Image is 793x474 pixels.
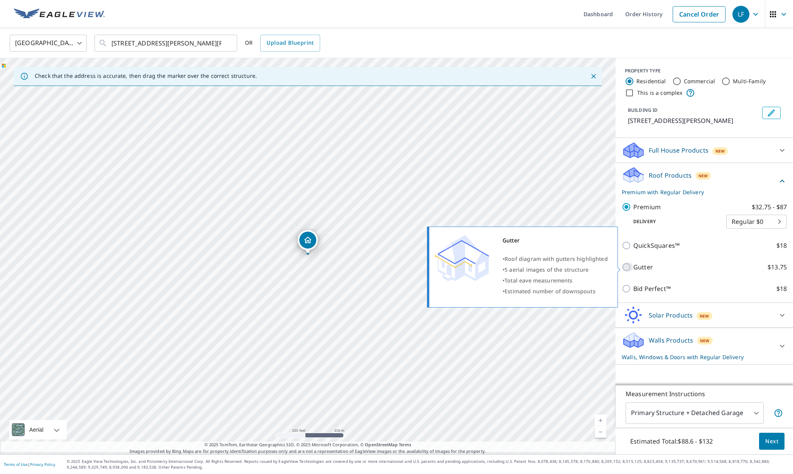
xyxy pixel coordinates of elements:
[699,173,708,179] span: New
[625,67,784,74] div: PROPERTY TYPE
[503,286,608,297] div: •
[624,433,719,450] p: Estimated Total: $88.6 - $132
[622,188,778,196] p: Premium with Regular Delivery
[503,235,608,246] div: Gutter
[245,35,320,52] div: OR
[267,38,314,48] span: Upload Blueprint
[111,32,221,54] input: Search by address or latitude-longitude
[673,6,726,22] a: Cancel Order
[633,284,671,293] p: Bid Perfect™
[633,202,661,212] p: Premium
[762,107,781,119] button: Edit building 1
[595,415,606,426] a: Current Level 17, Zoom In
[503,264,608,275] div: •
[649,171,692,180] p: Roof Products
[633,262,653,272] p: Gutter
[9,420,67,439] div: Aerial
[27,420,46,439] div: Aerial
[752,202,787,212] p: $32.75 - $87
[622,331,787,361] div: Walls ProductsNewWalls, Windows & Doors with Regular Delivery
[776,241,787,250] p: $18
[726,211,787,232] div: Regular $0
[776,284,787,293] p: $18
[715,148,725,154] span: New
[204,442,412,448] span: © 2025 TomTom, Earthstar Geographics SIO, © 2025 Microsoft Corporation, ©
[504,266,589,273] span: 5 aerial images of the structure
[649,311,693,320] p: Solar Products
[700,338,709,344] span: New
[504,255,608,262] span: Roof diagram with gutters highlighted
[622,306,787,324] div: Solar ProductsNew
[649,146,709,155] p: Full House Products
[503,275,608,286] div: •
[628,107,658,113] p: BUILDING ID
[504,277,572,284] span: Total eave measurements
[35,72,257,79] p: Check that the address is accurate, then drag the marker over the correct structure.
[298,230,318,254] div: Dropped pin, building 1, Residential property, 52 Chadwick Dr Charleston, SC 29407
[589,71,599,81] button: Close
[626,402,764,424] div: Primary Structure + Detached Garage
[759,433,785,450] button: Next
[622,141,787,160] div: Full House ProductsNew
[399,442,412,447] a: Terms
[733,77,766,85] label: Multi-Family
[732,6,749,23] div: LF
[684,77,715,85] label: Commercial
[14,8,105,20] img: EV Logo
[504,287,596,295] span: Estimated number of downspouts
[765,437,778,446] span: Next
[622,353,773,361] p: Walls, Windows & Doors with Regular Delivery
[636,77,666,85] label: Residential
[260,35,320,52] a: Upload Blueprint
[622,166,787,196] div: Roof ProductsNewPremium with Regular Delivery
[30,462,55,467] a: Privacy Policy
[633,241,680,250] p: QuickSquares™
[768,262,787,272] p: $13.75
[595,426,606,438] a: Current Level 17, Zoom Out
[10,32,87,54] div: [GEOGRAPHIC_DATA]
[4,462,55,467] p: |
[700,313,709,319] span: New
[435,235,489,281] img: Premium
[4,462,28,467] a: Terms of Use
[622,218,726,225] p: Delivery
[649,336,693,345] p: Walls Products
[626,389,783,398] p: Measurement Instructions
[637,89,683,97] label: This is a complex
[774,408,783,418] span: Your report will include the primary structure and a detached garage if one exists.
[365,442,397,447] a: OpenStreetMap
[67,459,789,470] p: © 2025 Eagle View Technologies, Inc. and Pictometry International Corp. All Rights Reserved. Repo...
[628,116,759,125] p: [STREET_ADDRESS][PERSON_NAME]
[503,254,608,264] div: •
